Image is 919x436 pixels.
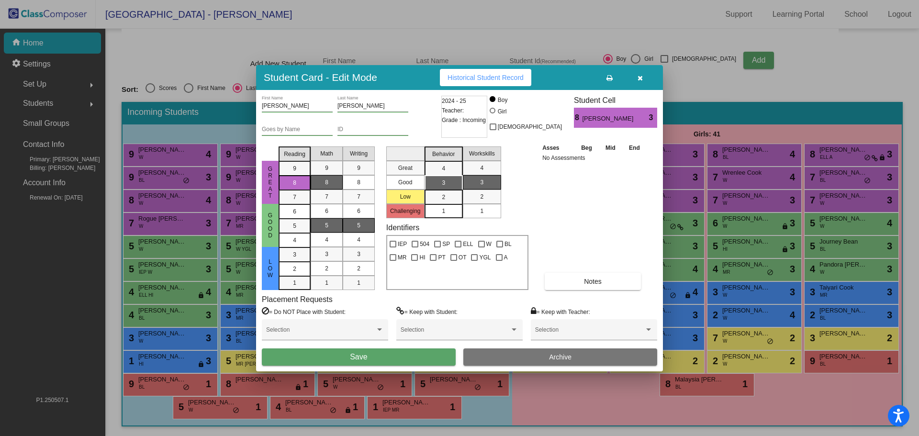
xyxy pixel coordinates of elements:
[442,164,445,173] span: 4
[622,143,647,153] th: End
[262,348,456,366] button: Save
[325,207,328,215] span: 6
[350,353,367,361] span: Save
[599,143,622,153] th: Mid
[293,164,296,173] span: 9
[293,250,296,259] span: 3
[357,207,360,215] span: 6
[325,264,328,273] span: 2
[266,166,275,199] span: Great
[357,178,360,187] span: 8
[266,258,275,279] span: Low
[649,112,657,123] span: 3
[262,295,333,304] label: Placement Requests
[293,279,296,287] span: 1
[398,252,407,263] span: MR
[504,238,512,250] span: BL
[262,126,333,133] input: goes by name
[574,96,657,105] h3: Student Cell
[448,74,524,81] span: Historical Student Record
[432,150,455,158] span: Behavior
[486,238,492,250] span: W
[284,150,305,158] span: Reading
[264,71,377,83] h3: Student Card - Edit Mode
[442,106,464,115] span: Teacher:
[325,178,328,187] span: 8
[357,250,360,258] span: 3
[584,278,602,285] span: Notes
[549,353,572,361] span: Archive
[463,238,473,250] span: ELL
[480,164,483,172] span: 4
[320,149,333,158] span: Math
[497,107,507,116] div: Girl
[325,235,328,244] span: 4
[582,114,635,123] span: [PERSON_NAME]
[262,307,346,316] label: = Do NOT Place with Student:
[459,252,467,263] span: OT
[357,264,360,273] span: 2
[293,207,296,216] span: 6
[442,115,486,125] span: Grade : Incoming
[442,238,450,250] span: SP
[325,164,328,172] span: 9
[357,221,360,230] span: 5
[396,307,458,316] label: = Keep with Student:
[293,265,296,273] span: 2
[574,112,582,123] span: 8
[357,279,360,287] span: 1
[504,252,508,263] span: A
[574,143,599,153] th: Beg
[293,193,296,201] span: 7
[293,179,296,187] span: 8
[479,252,491,263] span: YGL
[480,207,483,215] span: 1
[325,279,328,287] span: 1
[398,238,407,250] span: IEP
[350,149,368,158] span: Writing
[386,223,419,232] label: Identifiers
[357,192,360,201] span: 7
[498,121,562,133] span: [DEMOGRAPHIC_DATA]
[540,143,574,153] th: Asses
[442,96,466,106] span: 2024 - 25
[357,235,360,244] span: 4
[531,307,590,316] label: = Keep with Teacher:
[469,149,495,158] span: Workskills
[325,221,328,230] span: 5
[463,348,657,366] button: Archive
[438,252,445,263] span: PT
[266,212,275,239] span: Good
[325,250,328,258] span: 3
[442,207,445,215] span: 1
[540,153,647,163] td: No Assessments
[293,236,296,245] span: 4
[440,69,531,86] button: Historical Student Record
[442,179,445,187] span: 3
[497,96,508,104] div: Boy
[325,192,328,201] span: 7
[442,193,445,201] span: 2
[480,192,483,201] span: 2
[357,164,360,172] span: 9
[419,252,425,263] span: HI
[480,178,483,187] span: 3
[293,222,296,230] span: 5
[420,238,429,250] span: 504
[545,273,641,290] button: Notes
